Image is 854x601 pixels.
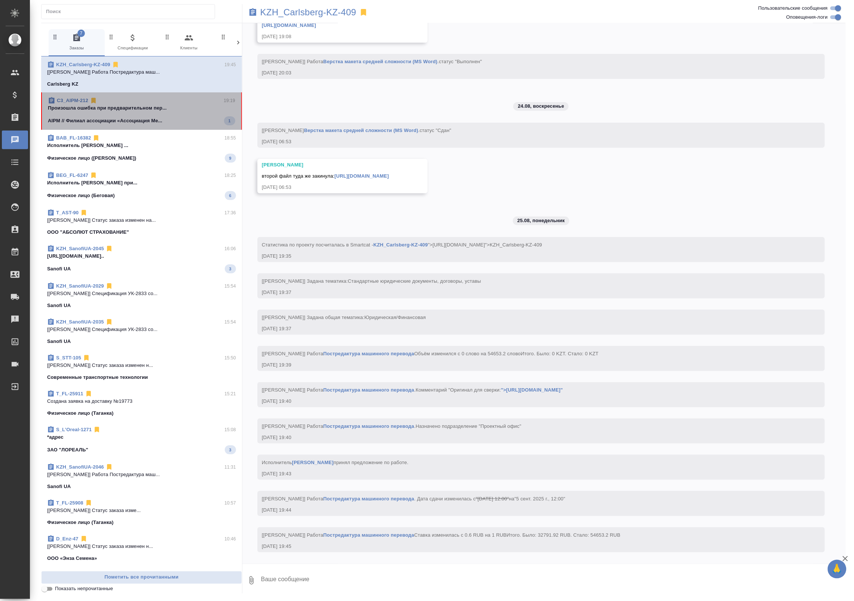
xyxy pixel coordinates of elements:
span: Стандартные юридические документы, договоры, уставы [348,278,481,284]
svg: Зажми и перетащи, чтобы поменять порядок вкладок [220,33,227,40]
div: [DATE] 19:45 [262,543,799,550]
p: 17:36 [224,209,236,217]
p: AIPM // Филиал ассоциации «Ассоциация Ме... [48,117,162,125]
p: Физическое лицо ([PERSON_NAME]) [47,154,136,162]
p: Исполнитель [PERSON_NAME] ... [47,142,236,149]
a: KZH_SanofiUA-2045 [56,246,104,251]
span: 9 [225,154,236,162]
span: [[PERSON_NAME]] Работа . Дата сдачи изменилась с на [262,496,566,502]
svg: Зажми и перетащи, чтобы поменять порядок вкладок [52,33,59,40]
p: 25.08, понедельник [517,217,565,224]
span: Cтатистика по проекту посчиталась в Smartcat - ">[URL][DOMAIN_NAME]">KZH_Carlsberg-KZ-409 [262,242,542,248]
a: BEG_FL-6247 [56,172,88,178]
span: [[PERSON_NAME] . [262,128,452,133]
p: Sanofi UA [47,483,71,490]
span: Оповещения-логи [786,13,828,21]
span: Комментарий "Оригинал для сверки: [416,387,563,393]
div: [DATE] 06:53 [262,138,799,145]
a: KZH_SanofiUA-2046 [56,464,104,470]
div: [DATE] 19:40 [262,398,799,405]
svg: Отписаться [90,172,97,179]
p: 10:57 [224,499,236,507]
a: [URL][DOMAIN_NAME] [334,173,389,179]
div: KZH_Carlsberg-KZ-40919:45[[PERSON_NAME]] Работа Постредактура маш...Carlsberg KZ [41,56,242,92]
span: Пометить все прочитанными [45,573,238,582]
p: Исполнитель [PERSON_NAME] при... [47,179,236,187]
svg: Отписаться [80,209,88,217]
span: 3 [225,265,236,273]
svg: Отписаться [83,354,90,362]
p: *адрес [47,433,236,441]
p: Произошла ошибка при предварительном пер... [48,104,235,112]
a: Верстка макета средней сложности (MS Word) [304,128,418,133]
div: KZH_SanofiUA-202915:54[[PERSON_NAME]] Спецификация УК-2833 со...Sanofi UA [41,278,242,314]
p: 15:50 [224,354,236,362]
a: [URL][DOMAIN_NAME] [262,22,316,28]
span: Клиенты [164,33,214,52]
p: Современные транспортные технологии [47,374,148,381]
div: KZH_SanofiUA-204516:06[URL][DOMAIN_NAME]..Sanofi UA3 [41,240,242,278]
div: T_FL-2591115:21Создана заявка на доставку №19773Физическое лицо (Таганка) [41,386,242,421]
svg: Отписаться [85,390,92,398]
p: Создана заявка на доставку №19773 [47,398,236,405]
div: [DATE] 19:40 [262,434,799,441]
p: [URL][DOMAIN_NAME].. [47,252,236,260]
p: Carlsberg KZ [47,80,78,88]
p: 19:45 [224,61,236,68]
a: KZH_Carlsberg-KZ-409 [56,62,110,67]
a: KZH_Carlsberg-KZ-409 [260,9,356,16]
p: 15:21 [224,390,236,398]
span: [[PERSON_NAME]] Работа Объём изменился с 0 слово на 54653.2 слово [262,351,599,356]
div: [DATE] 19:37 [262,289,799,296]
svg: Отписаться [105,463,113,471]
a: [PERSON_NAME] [292,460,333,465]
button: 🙏 [828,560,847,579]
p: Физическое лицо (Беговая) [47,192,115,199]
span: [[PERSON_NAME]] Работа . [262,423,521,429]
span: [[PERSON_NAME]] Работа . [262,59,482,64]
p: ООО "АБСОЛЮТ СТРАХОВАНИЕ" [47,229,129,236]
svg: Отписаться [92,134,100,142]
a: Постредактура машинного перевода [323,423,414,429]
p: [[PERSON_NAME]] Работа Постредактура маш... [47,68,236,76]
span: Итого. Было: 32791.92 RUB. Стало: 54653.2 RUB [506,532,620,538]
div: BEG_FL-624718:25Исполнитель [PERSON_NAME] при...Физическое лицо (Беговая)6 [41,167,242,205]
span: [[PERSON_NAME]] Задана общая тематика: [262,315,426,320]
span: Пользовательские сообщения [758,4,828,12]
span: Назначено подразделение "Проектный офис" [416,423,521,429]
a: D_Enz-47 [56,536,79,542]
svg: Зажми и перетащи, чтобы поменять порядок вкладок [164,33,171,40]
span: Юридическая/Финансовая [364,315,426,320]
p: 15:54 [224,282,236,290]
p: Sanofi UA [47,265,71,273]
span: статус "Сдан" [420,128,452,133]
a: T_FL-25908 [56,500,83,506]
span: второй файл туда же закинула: [262,173,389,179]
input: Поиск [46,6,215,17]
span: 🙏 [831,561,844,577]
a: S_L’Oreal-1271 [56,427,92,432]
p: ООО «Энза Семена» [47,555,97,562]
p: [[PERSON_NAME]] Работа Постредактура маш... [47,471,236,478]
div: KZH_SanofiUA-204611:31[[PERSON_NAME]] Работа Постредактура маш...Sanofi UA [41,459,242,495]
p: 11:31 [224,463,236,471]
a: KZH_Carlsberg-KZ-409 [373,242,428,248]
a: KZH_SanofiUA-2029 [56,283,104,289]
div: [DATE] 19:43 [262,470,799,478]
a: BAB_FL-16382 [56,135,91,141]
p: Sanofi UA [47,338,71,345]
p: 15:08 [224,426,236,433]
p: [[PERSON_NAME]] Спецификация УК-2833 со... [47,290,236,297]
svg: Зажми и перетащи, чтобы поменять порядок вкладок [108,33,115,40]
div: [DATE] 06:53 [262,184,401,191]
a: Постредактура машинного перевода [323,351,414,356]
span: 3 [225,446,236,454]
svg: Отписаться [90,97,97,104]
div: [DATE] 19:08 [262,33,401,40]
span: Исполнитель принял предложение по работе . [262,460,408,465]
span: [[PERSON_NAME]] Работа Ставка изменилась с 0.6 RUB на 1 RUB [262,532,621,538]
p: [[PERSON_NAME]] Статус заказа изменен на... [47,217,236,224]
p: 18:25 [224,172,236,179]
p: 19:19 [224,97,235,104]
a: T_FL-25911 [56,391,83,396]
